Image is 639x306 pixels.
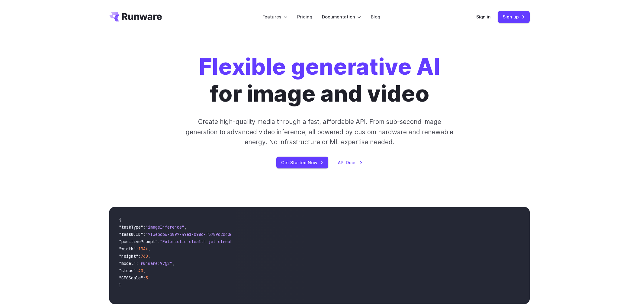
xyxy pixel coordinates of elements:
a: Sign in [476,13,491,20]
span: "height" [119,253,138,259]
span: : [138,253,141,259]
span: : [143,224,146,230]
span: , [148,246,150,252]
span: 1344 [138,246,148,252]
span: 5 [146,275,148,281]
a: Go to / [109,12,162,21]
h1: for image and video [199,53,440,107]
span: "model" [119,261,136,266]
span: "imageInference" [146,224,184,230]
a: Pricing [297,13,312,20]
span: "Futuristic stealth jet streaking through a neon-lit cityscape with glowing purple exhaust" [160,239,380,244]
span: "taskType" [119,224,143,230]
span: 40 [138,268,143,273]
span: : [143,232,146,237]
span: , [172,261,175,266]
span: , [148,253,150,259]
span: : [136,246,138,252]
span: : [136,261,138,266]
a: Blog [371,13,380,20]
a: Sign up [498,11,530,23]
p: Create high-quality media through a fast, affordable API. From sub-second image generation to adv... [185,117,454,147]
span: : [136,268,138,273]
span: "steps" [119,268,136,273]
span: "taskUUID" [119,232,143,237]
span: : [143,275,146,281]
span: "runware:97@2" [138,261,172,266]
span: } [119,282,121,288]
span: "CFGScale" [119,275,143,281]
span: : [158,239,160,244]
span: 768 [141,253,148,259]
span: "width" [119,246,136,252]
label: Features [262,13,287,20]
span: "positivePrompt" [119,239,158,244]
label: Documentation [322,13,361,20]
strong: Flexible generative AI [199,53,440,80]
a: Get Started Now [276,157,328,168]
span: { [119,217,121,223]
a: API Docs [338,159,363,166]
span: , [143,268,146,273]
span: , [184,224,187,230]
span: "7f3ebcb6-b897-49e1-b98c-f5789d2d40d7" [146,232,237,237]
